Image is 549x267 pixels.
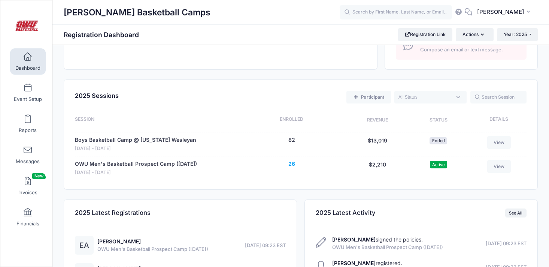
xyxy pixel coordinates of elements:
div: EA [75,236,94,255]
a: View [487,136,511,149]
a: Registration Link [398,28,452,41]
a: Messages [10,142,46,168]
span: Invoices [18,189,37,196]
a: View [487,160,511,173]
a: Financials [10,204,46,230]
a: [PERSON_NAME]registered. [332,260,402,266]
span: Active [430,161,447,168]
div: Status [409,116,468,125]
button: [PERSON_NAME] [472,4,538,21]
span: [DATE] 09:23 EST [486,240,527,247]
span: [DATE] - [DATE] [75,169,197,176]
a: InvoicesNew [10,173,46,199]
input: Search Session [470,91,527,103]
div: Revenue [346,116,409,125]
a: Add a new manual registration [346,91,391,103]
span: Ended [430,137,447,144]
span: Messages [16,158,40,165]
div: Enrolled [237,116,346,125]
span: Dashboard [15,65,40,71]
textarea: Search [398,94,452,100]
a: Dashboard [10,48,46,75]
span: New [32,173,46,179]
h4: 2025 Latest Registrations [75,202,151,224]
strong: [PERSON_NAME] [332,236,376,243]
div: Session [75,116,237,125]
button: Year: 2025 [497,28,538,41]
a: [PERSON_NAME]signed the policies. [332,236,423,243]
img: David Vogel Basketball Camps [13,12,41,40]
div: $13,019 [346,136,409,152]
span: [PERSON_NAME] [477,8,524,16]
span: OWU Men's Basketball Prospect Camp ([DATE]) [332,244,443,251]
a: OWU Men's Basketball Prospect Camp ([DATE]) [75,160,197,168]
a: David Vogel Basketball Camps [0,8,53,43]
span: [DATE] 09:23 EST [245,242,286,249]
a: See All [505,208,527,217]
span: Event Setup [14,96,42,102]
a: Reports [10,111,46,137]
span: [DATE] - [DATE] [75,145,196,152]
span: 2025 Sessions [75,92,119,99]
div: Details [468,116,527,125]
span: Financials [16,220,39,227]
h1: Registration Dashboard [64,31,145,39]
input: Search by First Name, Last Name, or Email... [340,5,452,20]
span: Compose an email or text message. [420,46,518,54]
a: Boys Basketball Camp @ [US_STATE] Wesleyan [75,136,196,144]
a: EA [75,243,94,249]
a: Event Setup [10,79,46,106]
strong: [PERSON_NAME] [332,260,376,266]
a: [PERSON_NAME] [97,238,141,244]
button: 82 [288,136,295,144]
h1: [PERSON_NAME] Basketball Camps [64,4,210,21]
span: Reports [19,127,37,133]
span: OWU Men's Basketball Prospect Camp ([DATE]) [97,246,208,253]
button: Actions [456,28,493,41]
a: Send Mass Email/SMS Compose an email or text message. [396,32,527,60]
button: 26 [288,160,295,168]
h4: 2025 Latest Activity [316,202,376,224]
div: $2,210 [346,160,409,176]
span: Year: 2025 [504,31,527,37]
